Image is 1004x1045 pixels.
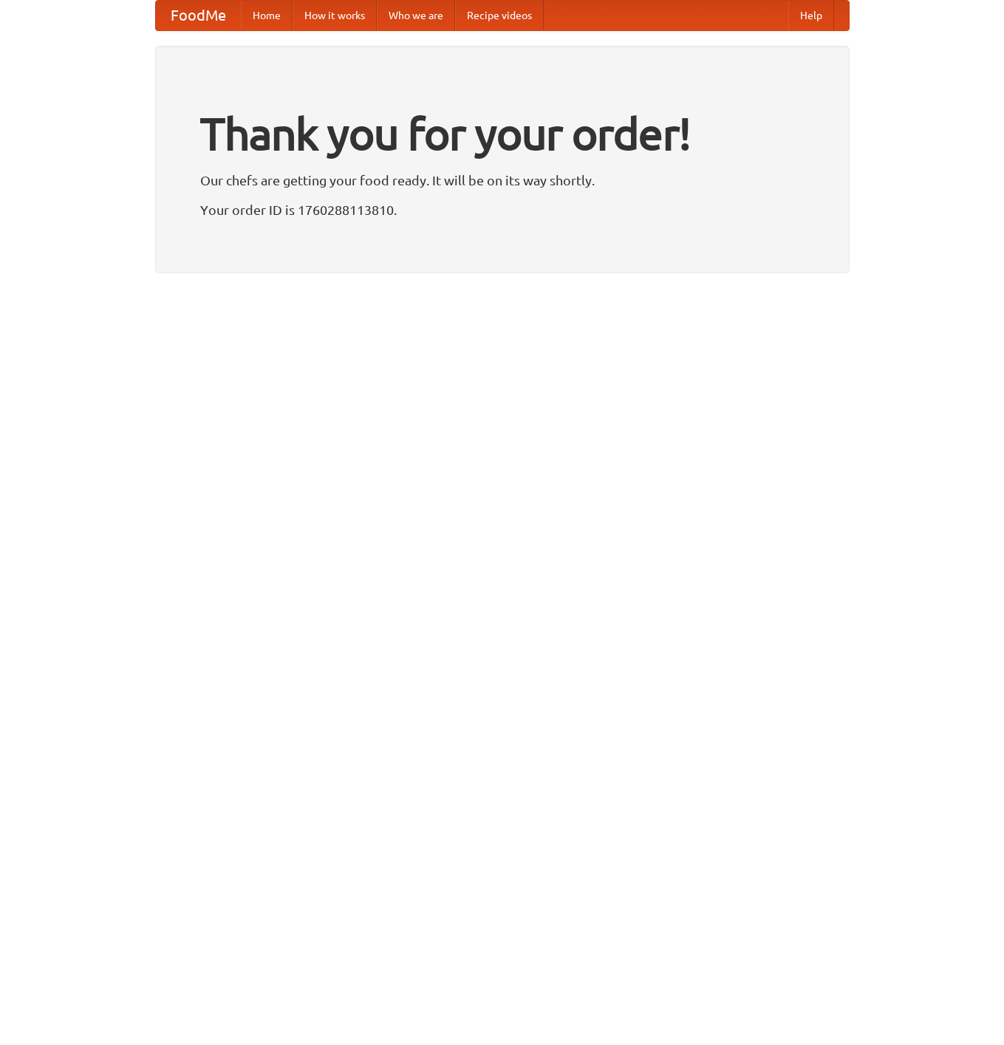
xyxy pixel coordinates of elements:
a: Who we are [377,1,455,30]
a: Recipe videos [455,1,544,30]
a: Help [788,1,834,30]
h1: Thank you for your order! [200,98,805,169]
p: Our chefs are getting your food ready. It will be on its way shortly. [200,169,805,191]
p: Your order ID is 1760288113810. [200,199,805,221]
a: FoodMe [156,1,241,30]
a: Home [241,1,293,30]
a: How it works [293,1,377,30]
